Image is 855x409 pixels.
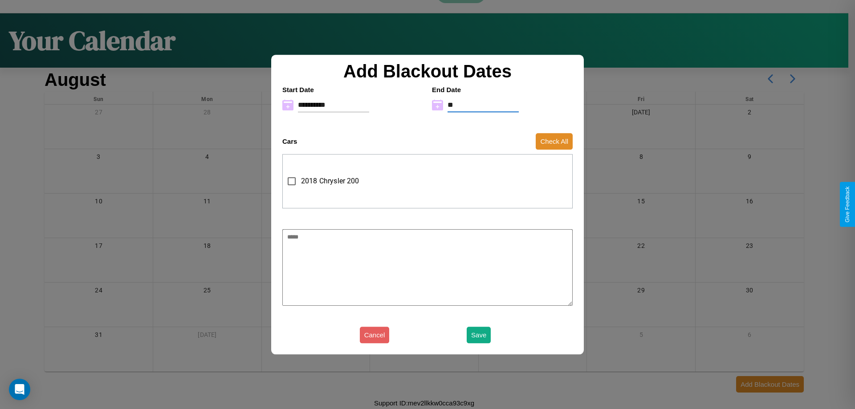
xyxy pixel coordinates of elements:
[278,61,577,81] h2: Add Blackout Dates
[301,176,359,186] span: 2018 Chrysler 200
[9,379,30,400] div: Open Intercom Messenger
[467,327,491,343] button: Save
[282,138,297,145] h4: Cars
[432,86,573,93] h4: End Date
[844,186,851,223] div: Give Feedback
[360,327,390,343] button: Cancel
[536,133,573,150] button: Check All
[282,86,423,93] h4: Start Date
